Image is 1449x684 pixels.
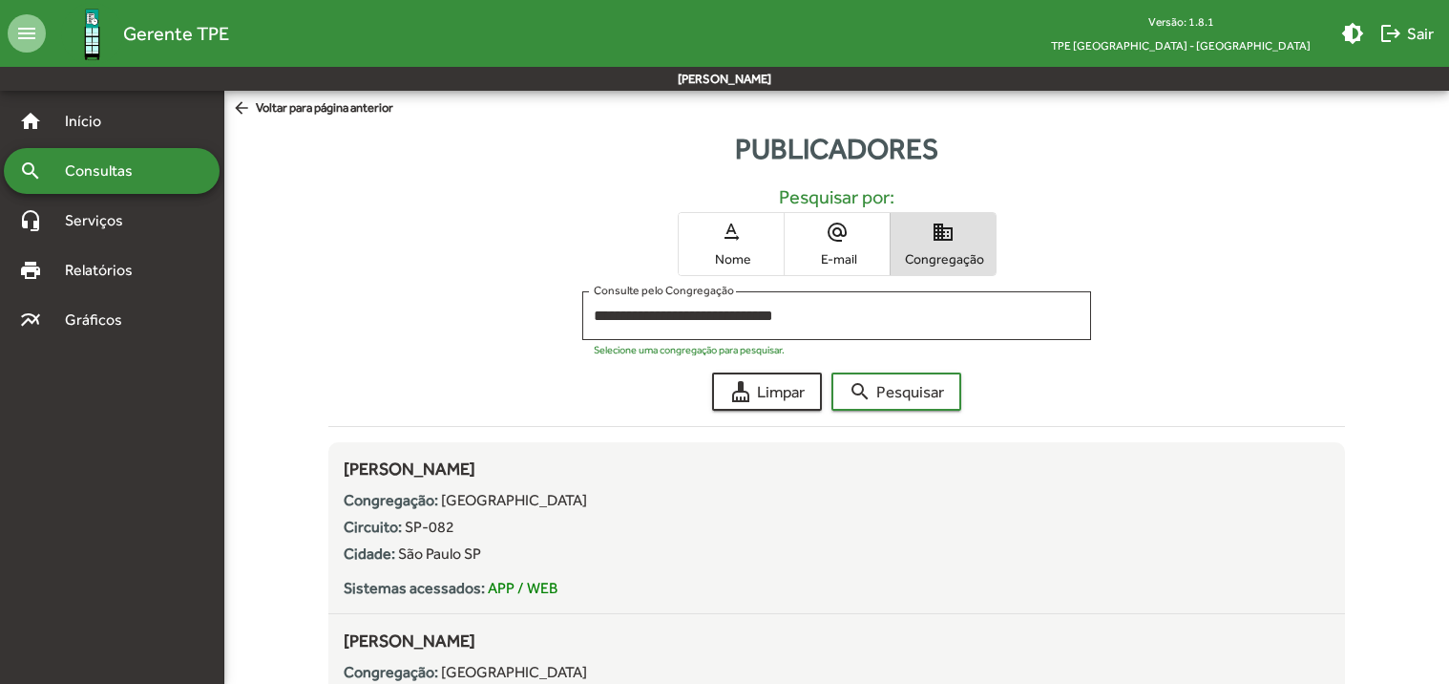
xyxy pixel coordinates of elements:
[224,127,1449,170] div: Publicadores
[729,380,752,403] mat-icon: cleaning_services
[831,373,961,411] button: Pesquisar
[441,663,587,681] span: [GEOGRAPHIC_DATA]
[785,213,890,275] button: E-mail
[1036,33,1326,57] span: TPE [GEOGRAPHIC_DATA] - [GEOGRAPHIC_DATA]
[232,98,393,119] span: Voltar para página anterior
[849,374,944,409] span: Pesquisar
[344,663,438,681] strong: Congregação:
[1372,16,1441,51] button: Sair
[720,221,743,244] mat-icon: text_rotation_none
[53,309,148,331] span: Gráficos
[344,518,402,536] strong: Circuito:
[594,344,785,355] mat-hint: Selecione uma congregação para pesquisar.
[1341,22,1364,45] mat-icon: brightness_medium
[53,259,157,282] span: Relatórios
[405,518,454,536] span: SP-082
[679,213,784,275] button: Nome
[53,209,149,232] span: Serviços
[61,3,123,65] img: Logo
[344,545,395,563] strong: Cidade:
[488,579,557,597] span: APP / WEB
[891,213,996,275] button: Congregação
[344,631,475,651] span: [PERSON_NAME]
[19,209,42,232] mat-icon: headset_mic
[932,221,955,244] mat-icon: domain
[19,309,42,331] mat-icon: multiline_chart
[123,18,229,49] span: Gerente TPE
[826,221,849,244] mat-icon: alternate_email
[344,459,475,479] span: [PERSON_NAME]
[895,250,991,267] span: Congregação
[441,491,587,509] span: [GEOGRAPHIC_DATA]
[729,374,805,409] span: Limpar
[789,250,885,267] span: E-mail
[1036,10,1326,33] div: Versão: 1.8.1
[1379,16,1434,51] span: Sair
[712,373,822,411] button: Limpar
[683,250,779,267] span: Nome
[344,185,1330,208] h5: Pesquisar por:
[8,14,46,53] mat-icon: menu
[19,259,42,282] mat-icon: print
[53,110,129,133] span: Início
[849,380,871,403] mat-icon: search
[1379,22,1402,45] mat-icon: logout
[344,579,485,597] strong: Sistemas acessados:
[53,160,157,182] span: Consultas
[19,160,42,182] mat-icon: search
[398,545,481,563] span: São Paulo SP
[19,110,42,133] mat-icon: home
[232,98,256,119] mat-icon: arrow_back
[46,3,229,65] a: Gerente TPE
[344,491,438,509] strong: Congregação:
